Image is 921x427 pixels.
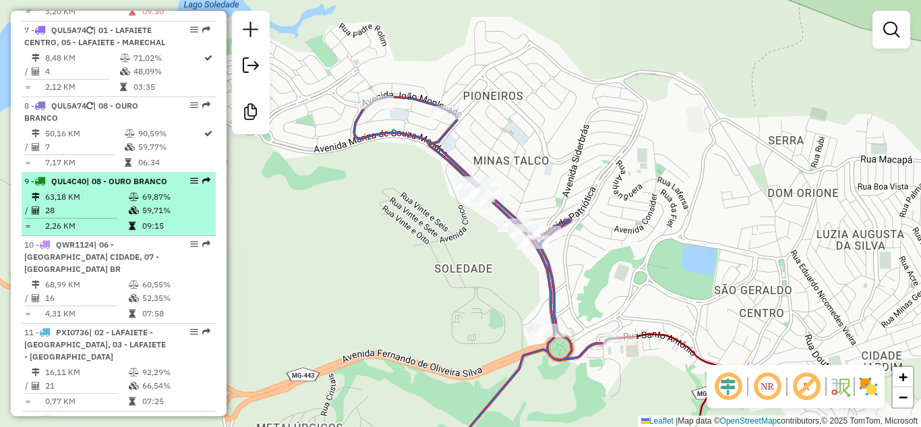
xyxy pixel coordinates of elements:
i: Distância Total [32,54,40,62]
em: Opções [190,26,198,34]
i: Distância Total [32,193,40,201]
span: | 08 - OURO BRANCO [24,101,138,123]
i: Veículo já utilizado nesta sessão [86,26,93,34]
td: 90,59% [138,127,203,140]
i: Distância Total [32,281,40,289]
td: 3,20 KM [44,5,128,18]
em: Rota exportada [202,240,210,248]
td: 03:35 [133,80,203,94]
td: 2,26 KM [44,219,128,233]
span: 9 - [24,176,167,186]
i: % de utilização do peso [129,193,139,201]
i: Tempo total em rota [129,310,136,318]
span: 7 - [24,25,165,47]
td: 07:25 [142,395,210,408]
td: = [24,5,31,18]
span: QUL5A74 [51,101,86,111]
img: Fluxo de ruas [829,376,851,397]
td: 0,77 KM [44,395,128,408]
span: Ocultar NR [751,370,783,403]
td: 69,87% [142,190,210,204]
td: 7,17 KM [44,156,124,169]
em: Rota exportada [202,328,210,336]
td: 52,35% [142,291,210,305]
i: Rota otimizada [204,54,212,62]
td: 60,55% [142,278,210,291]
td: 66,54% [142,379,210,393]
span: 10 - [24,239,159,274]
a: Exibir filtros [878,16,905,43]
td: / [24,65,31,78]
a: Zoom in [893,367,913,387]
td: 16 [44,291,128,305]
td: 59,77% [138,140,203,154]
i: Total de Atividades [32,143,40,151]
td: / [24,140,31,154]
i: Rota otimizada [204,130,212,138]
i: Total de Atividades [32,206,40,215]
span: − [899,389,908,405]
i: Tempo total em rota [120,83,127,91]
td: 28 [44,204,128,217]
i: Veículo já utilizado nesta sessão [91,416,98,424]
td: 48,09% [133,65,203,78]
span: | 02 - LAFAIETE - [GEOGRAPHIC_DATA], 03 - LAFAIETE - [GEOGRAPHIC_DATA] [24,327,166,362]
i: Tempo total em rota [129,222,136,230]
span: Exibir rótulo [790,370,823,403]
em: Rota exportada [202,26,210,34]
img: Exibir/Ocultar setores [858,376,879,397]
a: OpenStreetMap [720,416,777,426]
td: = [24,156,31,169]
td: 21 [44,379,128,393]
i: % de utilização do peso [129,368,139,376]
i: Total de Atividades [32,382,40,390]
td: 92,29% [142,366,210,379]
i: Distância Total [32,130,40,138]
em: Opções [190,416,198,424]
em: Opções [190,177,198,185]
span: | 08 - OURO BRANCO [86,176,167,186]
i: Total de Atividades [32,294,40,302]
i: % de utilização da cubagem [129,382,139,390]
em: Opções [190,101,198,109]
span: | [676,416,678,426]
span: + [899,368,908,385]
td: 07:58 [142,307,210,320]
span: Ocultar deslocamento [712,370,744,403]
span: SGJ6A38 [56,415,91,425]
td: = [24,307,31,320]
em: Opções [190,240,198,248]
td: = [24,219,31,233]
td: 09:30 [142,5,210,18]
td: 71,02% [133,51,203,65]
td: / [24,204,31,217]
span: QUL4C40 [51,176,86,186]
em: Opções [190,328,198,336]
a: Leaflet [641,416,674,426]
a: Criar modelo [237,98,264,129]
em: Rota exportada [202,416,210,424]
i: % de utilização do peso [120,54,130,62]
td: 7 [44,140,124,154]
td: 8,48 KM [44,51,119,65]
td: 09:15 [142,219,210,233]
td: 16,11 KM [44,366,128,379]
em: Rota exportada [202,177,210,185]
a: Nova sessão e pesquisa [237,16,264,47]
td: 4,31 KM [44,307,128,320]
span: 11 - [24,327,166,362]
i: % de utilização da cubagem [125,143,135,151]
td: 63,18 KM [44,190,128,204]
em: Rota exportada [202,101,210,109]
i: % de utilização do peso [129,281,139,289]
i: Total de Atividades [32,67,40,76]
span: 8 - [24,101,138,123]
a: Exportar sessão [237,52,264,82]
td: 68,99 KM [44,278,128,291]
i: Tempo total em rota [129,397,136,405]
td: 06:34 [138,156,203,169]
i: % de utilização do peso [125,130,135,138]
span: | 01 - LAFAIETE CENTRO, 05 - LAFAIETE - MARECHAL [24,25,165,47]
td: = [24,80,31,94]
a: Zoom out [893,387,913,407]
